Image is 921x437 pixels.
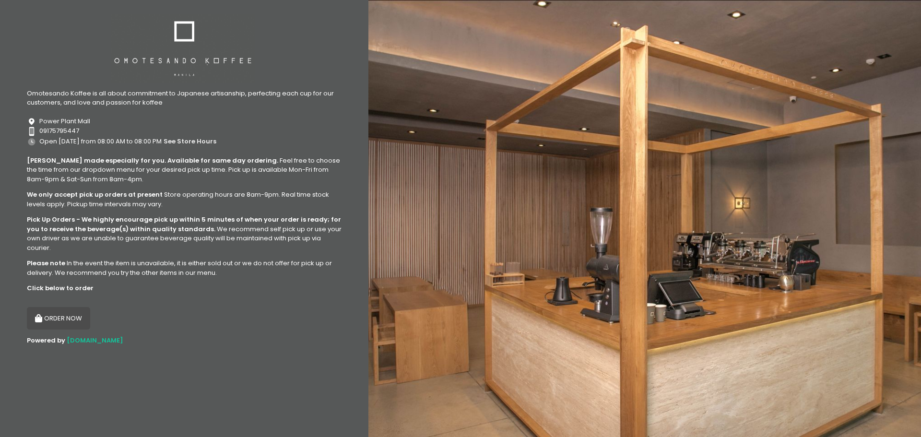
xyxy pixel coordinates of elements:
b: Please note [27,259,65,268]
b: Pick Up Orders - We highly encourage pick up within 5 minutes of when your order is ready; for yo... [27,215,341,234]
button: see store hours [163,136,217,147]
div: Feel free to choose the time from our dropdown menu for your desired pick up time. Pick up is ava... [27,156,342,184]
a: [DOMAIN_NAME] [67,336,123,345]
div: Click below to order [27,283,342,293]
div: 09175795447 [27,126,342,136]
button: ORDER NOW [27,307,90,330]
b: [PERSON_NAME] made especially for you. Available for same day ordering. [27,156,278,165]
img: Omotesando Koffee [111,14,255,83]
div: We recommend self pick up or use your own driver as we are unable to guarantee beverage quality w... [27,215,342,252]
div: Open [DATE] from 08:00 AM to 08:00 PM [27,136,342,147]
div: In the event the item is unavailable, it is either sold out or we do not offer for pick up or del... [27,259,342,277]
div: Store operating hours are 8am-9pm. Real time stock levels apply. Pickup time intervals may vary. [27,190,342,209]
div: Omotesando Koffee is all about commitment to Japanese artisanship, perfecting each cup for our cu... [27,89,342,107]
div: Power Plant Mall [27,117,342,126]
b: We only accept pick up orders at present [27,190,163,199]
div: Powered by [27,336,342,345]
